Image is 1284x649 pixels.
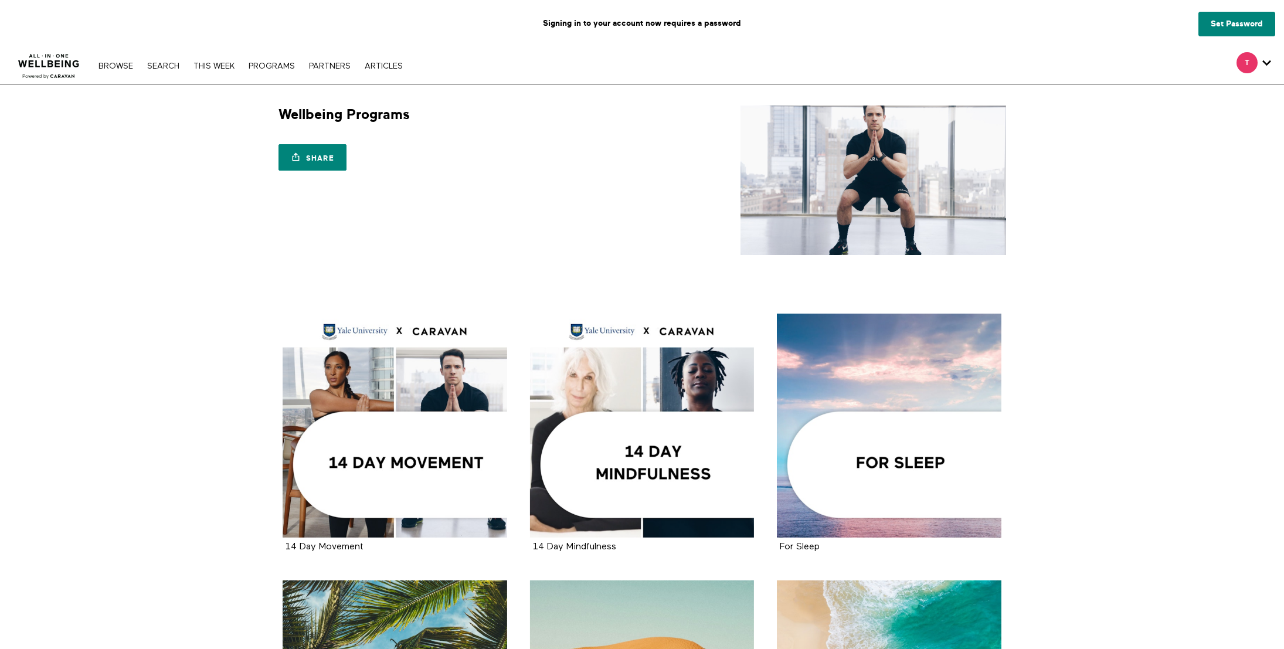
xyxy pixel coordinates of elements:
a: Share [278,144,347,171]
div: Secondary [1228,47,1280,84]
a: Browse [93,62,139,70]
a: ARTICLES [359,62,409,70]
strong: 14 Day Mindfulness [533,542,616,552]
a: 14 Day Movement [286,542,364,551]
img: CARAVAN [13,45,84,80]
h1: Wellbeing Programs [278,106,410,124]
a: PARTNERS [303,62,356,70]
a: 14 Day Mindfulness [533,542,616,551]
a: 14 Day Movement [283,314,507,538]
a: Search [141,62,185,70]
strong: For Sleep [780,542,820,552]
p: Signing in to your account now requires a password [9,9,1275,38]
img: Wellbeing Programs [740,106,1006,255]
a: For Sleep [777,314,1001,538]
a: PROGRAMS [243,62,301,70]
a: THIS WEEK [188,62,240,70]
a: 14 Day Mindfulness [530,314,755,538]
strong: 14 Day Movement [286,542,364,552]
nav: Primary [93,60,408,72]
a: For Sleep [780,542,820,551]
a: Set Password [1198,12,1275,36]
